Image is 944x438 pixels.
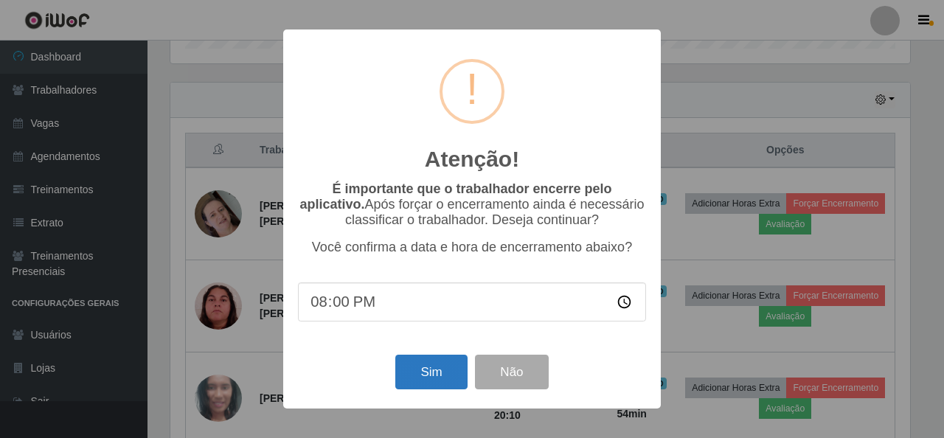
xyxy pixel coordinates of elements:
[425,146,519,173] h2: Atenção!
[298,240,646,255] p: Você confirma a data e hora de encerramento abaixo?
[298,181,646,228] p: Após forçar o encerramento ainda é necessário classificar o trabalhador. Deseja continuar?
[475,355,548,389] button: Não
[299,181,611,212] b: É importante que o trabalhador encerre pelo aplicativo.
[395,355,467,389] button: Sim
